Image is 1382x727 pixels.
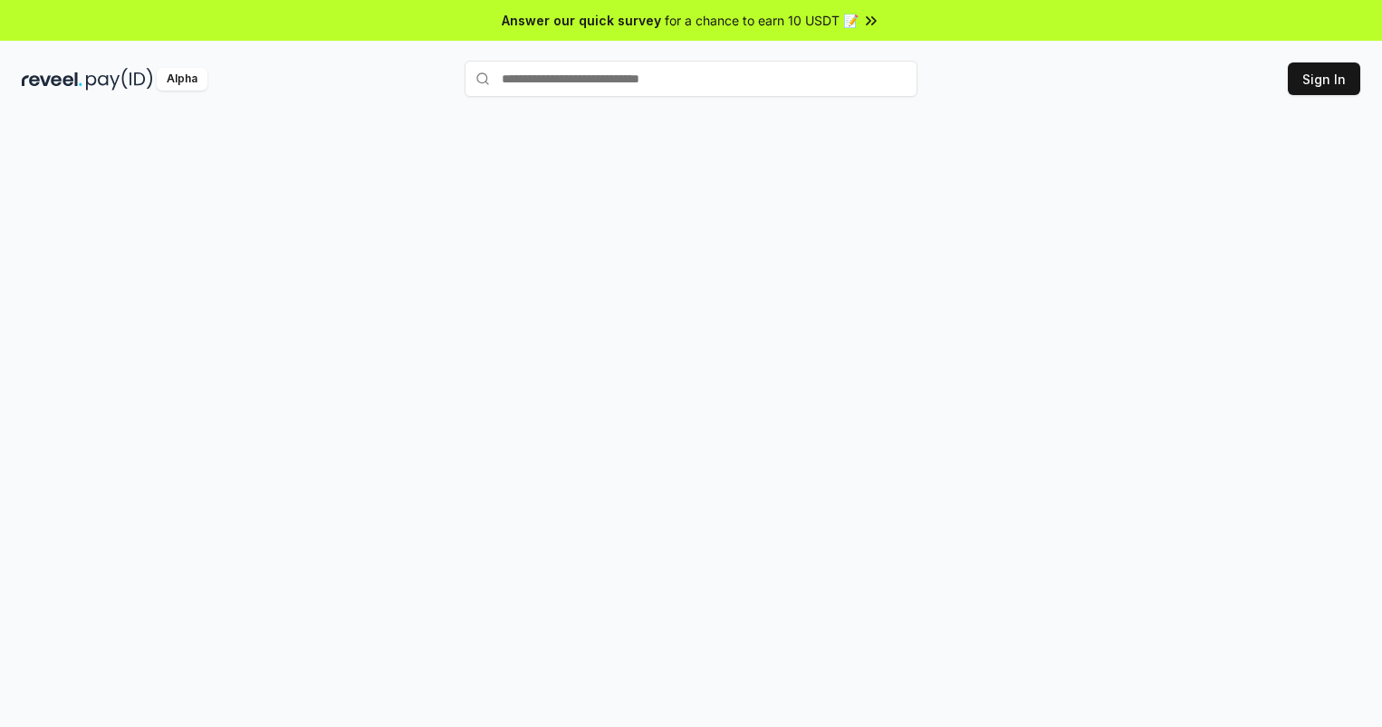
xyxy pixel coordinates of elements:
img: reveel_dark [22,68,82,91]
span: for a chance to earn 10 USDT 📝 [665,11,859,30]
button: Sign In [1288,62,1360,95]
span: Answer our quick survey [502,11,661,30]
div: Alpha [157,68,207,91]
img: pay_id [86,68,153,91]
